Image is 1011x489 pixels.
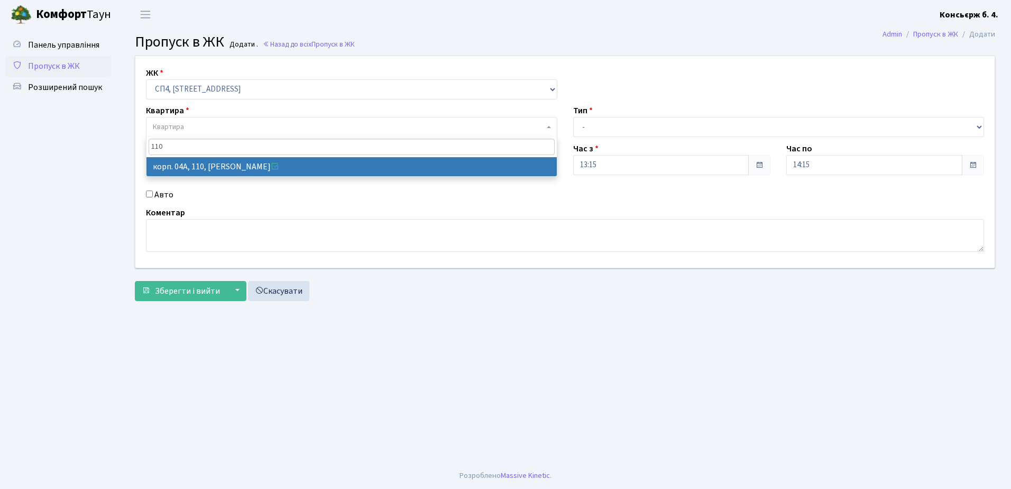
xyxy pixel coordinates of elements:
label: Тип [573,104,593,117]
a: Консьєрж б. 4. [940,8,998,21]
label: Час по [786,142,812,155]
span: Таун [36,6,111,24]
label: Квартира [146,104,189,117]
div: Розроблено . [459,470,552,482]
b: Комфорт [36,6,87,23]
a: Скасувати [248,281,309,301]
span: Панель управління [28,39,99,51]
span: Пропуск в ЖК [28,60,80,72]
label: Авто [154,188,173,201]
a: Пропуск в ЖК [913,29,958,40]
nav: breadcrumb [867,23,1011,46]
li: корп. 04А, 110, [PERSON_NAME] [146,157,557,176]
button: Переключити навігацію [132,6,159,23]
a: Розширений пошук [5,77,111,98]
li: Додати [958,29,995,40]
a: Пропуск в ЖК [5,56,111,77]
a: Панель управління [5,34,111,56]
span: Зберегти і вийти [155,285,220,297]
b: Консьєрж б. 4. [940,9,998,21]
span: Пропуск в ЖК [135,31,224,52]
a: Назад до всіхПропуск в ЖК [263,39,355,49]
a: Massive Kinetic [501,470,550,481]
button: Зберегти і вийти [135,281,227,301]
a: Admin [883,29,902,40]
label: ЖК [146,67,163,79]
img: logo.png [11,4,32,25]
span: Пропуск в ЖК [311,39,355,49]
small: Додати . [227,40,258,49]
label: Час з [573,142,599,155]
span: Квартира [153,122,184,132]
label: Коментар [146,206,185,219]
span: Розширений пошук [28,81,102,93]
